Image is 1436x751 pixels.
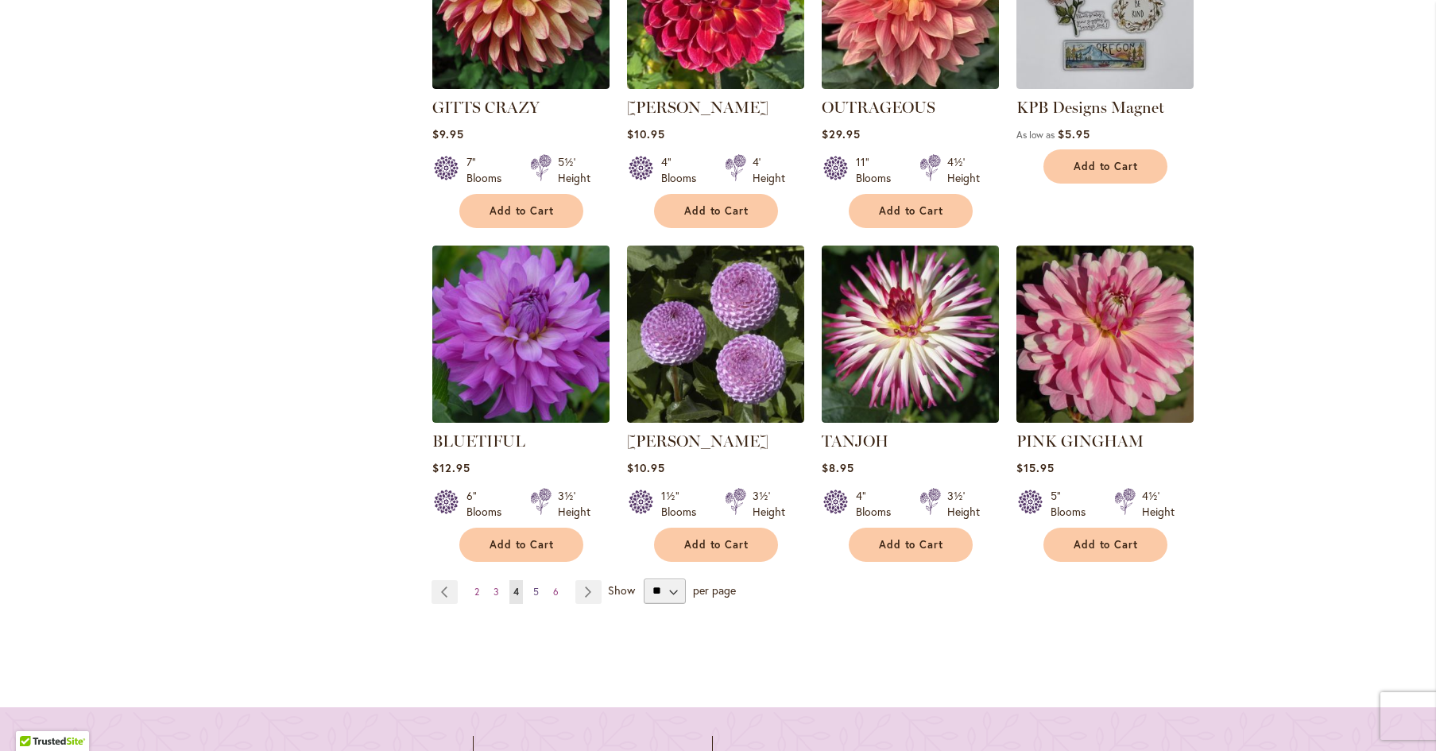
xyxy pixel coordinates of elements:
span: 4 [513,586,519,598]
div: 4" Blooms [856,488,900,520]
button: Add to Cart [1043,149,1167,184]
a: 5 [529,580,543,604]
span: Add to Cart [490,538,555,552]
a: Matty Boo [627,77,804,92]
span: Add to Cart [684,538,749,552]
div: 7" Blooms [466,154,511,186]
span: 6 [553,586,559,598]
button: Add to Cart [654,528,778,562]
span: $10.95 [627,460,665,475]
span: Add to Cart [1074,160,1139,173]
div: 6" Blooms [466,488,511,520]
button: Add to Cart [459,528,583,562]
span: Add to Cart [490,204,555,218]
span: $10.95 [627,126,665,141]
span: Add to Cart [879,538,944,552]
span: per page [693,582,736,597]
a: 3 [490,580,503,604]
img: FRANK HOLMES [627,246,804,423]
img: PINK GINGHAM [1016,246,1194,423]
img: Bluetiful [432,246,610,423]
div: 3½' Height [558,488,590,520]
div: 3½' Height [753,488,785,520]
span: Add to Cart [1074,538,1139,552]
div: 4½' Height [1142,488,1175,520]
span: 2 [474,586,479,598]
a: KPB Designs Magnet [1016,77,1194,92]
span: $9.95 [432,126,464,141]
a: 2 [470,580,483,604]
span: Add to Cart [684,204,749,218]
img: TANJOH [822,246,999,423]
div: 5½' Height [558,154,590,186]
div: 1½" Blooms [661,488,706,520]
a: OUTRAGEOUS [822,77,999,92]
a: Bluetiful [432,411,610,426]
div: 11" Blooms [856,154,900,186]
span: As low as [1016,129,1055,141]
a: 6 [549,580,563,604]
span: 5 [533,586,539,598]
a: FRANK HOLMES [627,411,804,426]
a: GITTS CRAZY [432,98,540,117]
a: Gitts Crazy [432,77,610,92]
iframe: Launch Accessibility Center [12,695,56,739]
div: 4½' Height [947,154,980,186]
span: $29.95 [822,126,861,141]
span: $12.95 [432,460,470,475]
a: [PERSON_NAME] [627,432,768,451]
a: [PERSON_NAME] [627,98,768,117]
span: Show [608,582,635,597]
div: 4" Blooms [661,154,706,186]
button: Add to Cart [459,194,583,228]
a: BLUETIFUL [432,432,525,451]
div: 3½' Height [947,488,980,520]
span: $15.95 [1016,460,1055,475]
div: 5" Blooms [1051,488,1095,520]
a: OUTRAGEOUS [822,98,935,117]
span: 3 [494,586,499,598]
span: $8.95 [822,460,854,475]
a: PINK GINGHAM [1016,432,1144,451]
button: Add to Cart [654,194,778,228]
button: Add to Cart [849,194,973,228]
span: Add to Cart [879,204,944,218]
button: Add to Cart [1043,528,1167,562]
button: Add to Cart [849,528,973,562]
div: 4' Height [753,154,785,186]
a: TANJOH [822,432,888,451]
a: KPB Designs Magnet [1016,98,1164,117]
a: TANJOH [822,411,999,426]
a: PINK GINGHAM [1016,411,1194,426]
span: $5.95 [1058,126,1090,141]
